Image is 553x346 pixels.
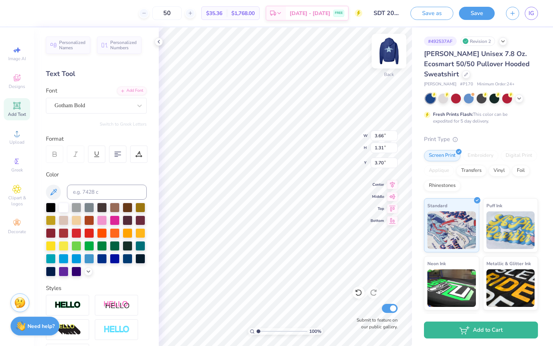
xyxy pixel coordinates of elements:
span: # P170 [460,81,473,88]
div: Vinyl [489,165,510,176]
div: Styles [46,284,147,293]
span: Personalized Numbers [110,40,137,50]
span: Upload [9,139,24,145]
button: Save [459,7,495,20]
span: Puff Ink [486,202,502,209]
span: Greek [11,167,23,173]
span: [PERSON_NAME] [424,81,456,88]
span: Personalized Names [59,40,86,50]
span: Center [371,182,384,187]
span: $35.36 [206,9,222,17]
span: Neon Ink [427,259,446,267]
span: [DATE] - [DATE] [290,9,330,17]
img: Neon Ink [427,269,476,307]
label: Font [46,86,57,95]
strong: Fresh Prints Flash: [433,111,473,117]
span: 100 % [309,328,321,335]
div: Embroidery [463,150,498,161]
div: Back [384,71,394,78]
div: This color can be expedited for 5 day delivery. [433,111,526,124]
input: – – [152,6,182,20]
span: IG [529,9,534,18]
img: 3d Illusion [55,324,81,336]
span: Image AI [8,56,26,62]
img: Standard [427,211,476,249]
div: Color [46,170,147,179]
span: Bottom [371,218,384,223]
span: Top [371,206,384,211]
div: Screen Print [424,150,460,161]
img: Metallic & Glitter Ink [486,269,535,307]
span: Metallic & Glitter Ink [486,259,531,267]
span: FREE [335,11,343,16]
span: Decorate [8,229,26,235]
span: Clipart & logos [4,195,30,207]
img: Shadow [103,300,130,310]
img: Back [374,36,404,66]
span: Standard [427,202,447,209]
div: Digital Print [501,150,537,161]
img: Negative Space [103,325,130,334]
div: Format [46,135,147,143]
div: Foil [512,165,530,176]
img: Stroke [55,301,81,310]
input: e.g. 7428 c [67,185,147,200]
span: Minimum Order: 24 + [477,81,515,88]
input: Untitled Design [368,6,405,21]
a: IG [525,7,538,20]
div: Text Tool [46,69,147,79]
label: Submit to feature on our public gallery. [352,317,398,330]
span: Middle [371,194,384,199]
strong: Need help? [27,323,55,330]
span: $1,768.00 [231,9,255,17]
button: Save as [410,7,453,20]
div: # 492537AF [424,36,457,46]
div: Print Type [424,135,538,144]
button: Add to Cart [424,322,538,338]
div: Transfers [456,165,486,176]
img: Puff Ink [486,211,535,249]
span: Designs [9,83,25,90]
span: Add Text [8,111,26,117]
button: Switch to Greek Letters [100,121,147,127]
div: Applique [424,165,454,176]
div: Add Font [117,86,147,95]
span: [PERSON_NAME] Unisex 7.8 Oz. Ecosmart 50/50 Pullover Hooded Sweatshirt [424,49,530,79]
div: Revision 2 [460,36,495,46]
div: Rhinestones [424,180,460,191]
